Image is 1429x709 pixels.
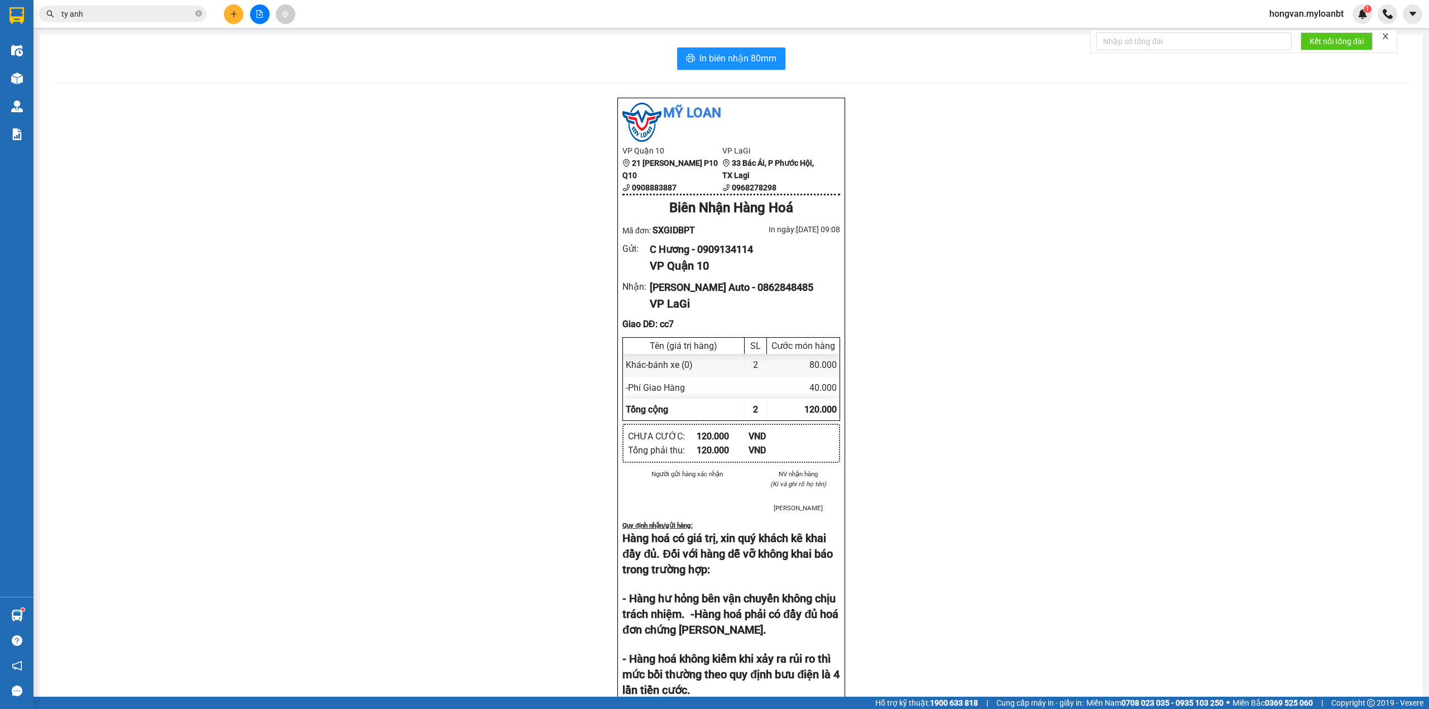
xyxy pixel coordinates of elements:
span: notification [12,660,22,671]
span: file-add [256,10,263,18]
span: SXGIDBPT [653,225,695,236]
i: (Kí và ghi rõ họ tên) [770,480,826,488]
b: 21 [PERSON_NAME] P10 Q10 [622,159,718,180]
span: ⚪️ [1226,701,1230,705]
b: 0908883887 [632,183,677,192]
div: 120.000 [697,443,749,457]
li: VP Quận 10 [622,145,722,157]
span: In biên nhận 80mm [699,51,776,65]
div: VP Quận 10 [650,257,831,275]
div: CHƯA CƯỚC : [628,429,697,443]
span: aim [281,10,289,18]
span: - Phí Giao Hàng [626,382,685,393]
div: SL [747,341,764,351]
span: Cung cấp máy in - giấy in: [996,697,1083,709]
img: icon-new-feature [1358,9,1368,19]
span: phone [722,184,730,191]
button: Kết nối tổng đài [1301,32,1373,50]
img: warehouse-icon [11,73,23,84]
li: [PERSON_NAME] [756,503,840,513]
div: Nhận : [622,280,650,294]
span: Hỗ trợ kỹ thuật: [875,697,978,709]
span: Kết nối tổng đài [1310,35,1364,47]
span: | [1321,697,1323,709]
li: Người gửi hàng xác nhận [645,469,729,479]
div: Gửi : [622,242,650,256]
span: hongvan.myloanbt [1260,7,1353,21]
span: copyright [1367,699,1375,707]
span: message [12,686,22,696]
button: plus [224,4,243,24]
div: 80.000 [767,354,840,376]
span: 2 [753,404,758,415]
img: phone-icon [1383,9,1393,19]
img: warehouse-icon [11,45,23,56]
span: Miền Bắc [1233,697,1313,709]
div: In ngày: [DATE] 09:08 [731,223,840,236]
div: 2 [745,354,767,376]
div: Quy định nhận/gửi hàng : [622,520,840,530]
span: | [986,697,988,709]
input: Nhập số tổng đài [1096,32,1292,50]
strong: Hàng hoá có giá trị, xin quý khách kê khai đầy đủ. Đối với hàng dễ vỡ không khai ba... [622,531,833,576]
li: Mỹ Loan [622,103,840,124]
span: 120.000 [804,404,837,415]
div: 120.000 [697,429,749,443]
span: printer [686,54,695,64]
span: question-circle [12,635,22,646]
sup: 1 [21,608,25,611]
li: NV nhận hàng [756,469,840,479]
button: caret-down [1403,4,1422,24]
span: caret-down [1408,9,1418,19]
strong: - Hàng hư hỏng bên vận chuyển không chịu trách nhiệm. -Hàng hoá phải có đẩy đủ hoá ... [622,592,838,636]
b: 0968278298 [732,183,776,192]
img: warehouse-icon [11,610,23,621]
li: VP LaGi [722,145,822,157]
span: phone [622,184,630,191]
span: close-circle [195,10,202,17]
div: 40.000 [767,377,840,399]
span: Khác - bánh xe (0) [626,360,693,370]
img: warehouse-icon [11,100,23,112]
sup: 1 [1364,5,1372,13]
div: Tổng phải thu : [628,443,697,457]
input: Tìm tên, số ĐT hoặc mã đơn [61,8,193,20]
button: printerIn biên nhận 80mm [677,47,785,70]
b: 33 Bác Ái, P Phước Hội, TX Lagi [722,159,814,180]
div: Giao DĐ: cc7 [622,317,840,331]
span: plus [230,10,238,18]
span: Tổng cộng [626,404,668,415]
img: logo-vxr [9,7,24,24]
strong: - Hàng hoá không kiểm khi xảy ra rủi ro thì mức bồi thường theo quy định bưu điện là ... [622,652,840,697]
button: aim [276,4,295,24]
span: search [46,10,54,18]
img: logo.jpg [622,103,661,142]
span: environment [722,159,730,167]
div: Biên Nhận Hàng Hoá [622,198,840,219]
div: Mã đơn: [622,223,731,237]
div: VND [749,443,800,457]
div: Tên (giá trị hàng) [626,341,741,351]
button: file-add [250,4,270,24]
div: VND [749,429,800,443]
span: 1 [1365,5,1369,13]
img: solution-icon [11,128,23,140]
span: environment [622,159,630,167]
div: C Hương - 0909134114 [650,242,831,257]
span: close [1382,32,1389,40]
div: VP LaGi [650,295,831,313]
span: Miền Nam [1086,697,1224,709]
div: Cước món hàng [770,341,837,351]
strong: 1900 633 818 [930,698,978,707]
span: close-circle [195,9,202,20]
strong: 0708 023 035 - 0935 103 250 [1121,698,1224,707]
strong: 0369 525 060 [1265,698,1313,707]
div: [PERSON_NAME] Auto - 0862848485 [650,280,831,295]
